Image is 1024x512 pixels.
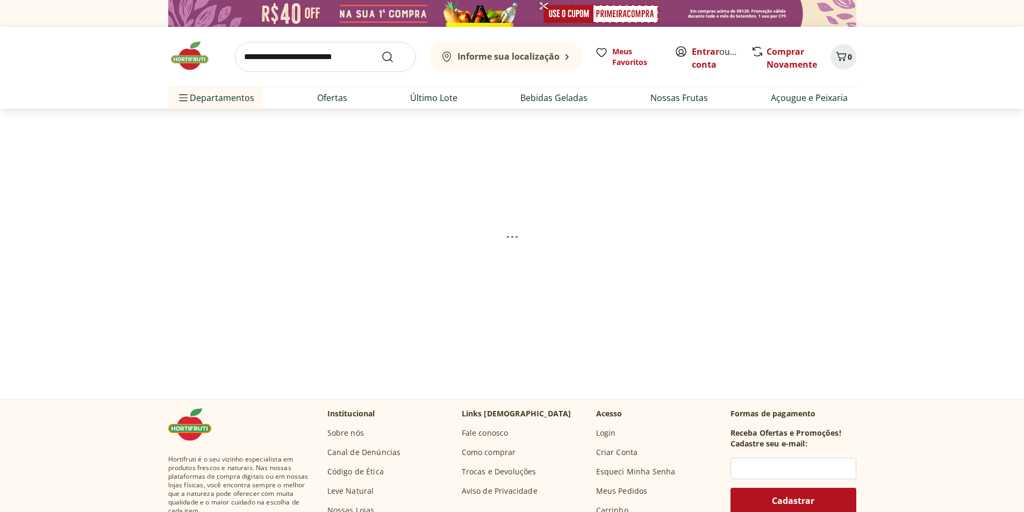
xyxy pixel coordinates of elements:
[596,447,638,458] a: Criar Conta
[731,438,807,449] h3: Cadastre seu e-mail:
[327,408,375,419] p: Institucional
[767,46,817,70] a: Comprar Novamente
[462,466,536,477] a: Trocas e Devoluções
[462,486,538,496] a: Aviso de Privacidade
[596,428,616,438] a: Login
[692,46,751,70] a: Criar conta
[596,408,622,419] p: Acesso
[177,85,254,111] span: Departamentos
[428,42,582,72] button: Informe sua localização
[327,466,384,477] a: Código de Ética
[731,428,841,438] h3: Receba Ofertas e Promoções!
[410,91,457,104] a: Último Lote
[692,46,719,57] a: Entrar
[168,408,222,441] img: Hortifruti
[596,466,676,477] a: Esqueci Minha Senha
[177,85,190,111] button: Menu
[327,428,364,438] a: Sobre nós
[595,46,662,68] a: Meus Favoritos
[457,51,560,62] b: Informe sua localização
[612,46,662,68] span: Meus Favoritos
[235,42,416,72] input: search
[381,51,407,63] button: Submit Search
[650,91,708,104] a: Nossas Frutas
[848,52,852,62] span: 0
[771,91,848,104] a: Açougue e Peixaria
[731,408,856,419] p: Formas de pagamento
[327,447,401,458] a: Canal de Denúncias
[462,408,571,419] p: Links [DEMOGRAPHIC_DATA]
[327,486,374,496] a: Leve Natural
[317,91,347,104] a: Ofertas
[772,496,814,505] span: Cadastrar
[168,40,222,72] img: Hortifruti
[520,91,588,104] a: Bebidas Geladas
[462,447,516,458] a: Como comprar
[462,428,509,438] a: Fale conosco
[596,486,648,496] a: Meus Pedidos
[830,44,856,70] button: Carrinho
[692,45,740,71] span: ou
